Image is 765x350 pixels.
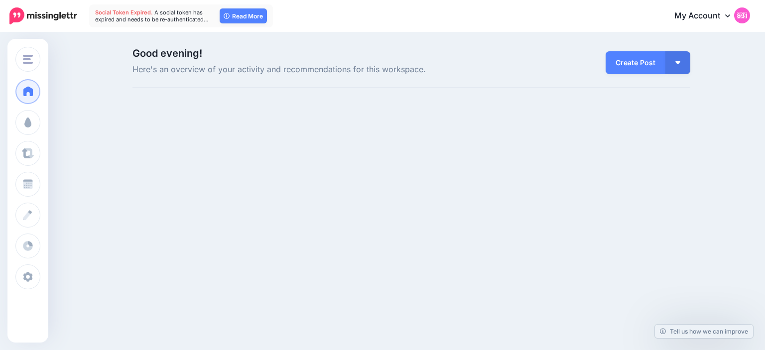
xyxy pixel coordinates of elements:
[675,61,680,64] img: arrow-down-white.png
[655,325,753,338] a: Tell us how we can improve
[132,47,202,59] span: Good evening!
[95,9,209,23] span: A social token has expired and needs to be re-authenticated…
[132,63,500,76] span: Here's an overview of your activity and recommendations for this workspace.
[9,7,77,24] img: Missinglettr
[606,51,665,74] a: Create Post
[220,8,267,23] a: Read More
[95,9,153,16] span: Social Token Expired.
[664,4,750,28] a: My Account
[23,55,33,64] img: menu.png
